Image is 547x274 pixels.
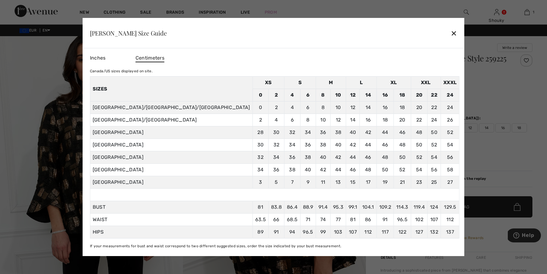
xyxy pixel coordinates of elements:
[411,114,428,126] td: 22
[268,139,284,151] td: 32
[253,89,268,101] td: 0
[289,229,295,235] span: 94
[428,176,441,189] td: 25
[320,229,326,235] span: 99
[411,176,428,189] td: 23
[441,176,459,189] td: 27
[303,229,313,235] span: 96.5
[396,204,408,210] span: 114.3
[415,229,423,235] span: 127
[346,114,360,126] td: 14
[303,204,313,210] span: 88.9
[271,204,282,210] span: 83.8
[90,243,459,249] div: If your measurements for bust and waist correspond to two different suggested sizes, order the si...
[330,114,346,126] td: 12
[394,151,411,164] td: 50
[360,126,377,139] td: 42
[346,151,360,164] td: 44
[284,176,300,189] td: 7
[330,126,346,139] td: 38
[441,139,459,151] td: 54
[441,151,459,164] td: 56
[253,101,268,114] td: 0
[394,89,411,101] td: 18
[300,164,316,176] td: 40
[284,164,300,176] td: 38
[330,176,346,189] td: 13
[90,139,253,151] td: [GEOGRAPHIC_DATA]
[360,89,377,101] td: 14
[430,204,438,210] span: 124
[444,204,456,210] span: 129.5
[255,217,266,222] span: 63.5
[377,101,394,114] td: 16
[446,217,454,222] span: 112
[306,217,311,222] span: 71
[411,89,428,101] td: 20
[377,151,394,164] td: 48
[268,101,284,114] td: 2
[284,139,300,151] td: 34
[428,101,441,114] td: 22
[90,164,253,176] td: [GEOGRAPHIC_DATA]
[90,114,253,126] td: [GEOGRAPHIC_DATA]/[GEOGRAPHIC_DATA]
[316,164,330,176] td: 42
[284,101,300,114] td: 4
[362,204,374,210] span: 104.1
[320,217,326,222] span: 74
[258,204,263,210] span: 81
[430,229,438,235] span: 132
[14,4,26,10] span: Help
[428,151,441,164] td: 54
[284,126,300,139] td: 32
[253,77,284,89] td: XS
[334,229,342,235] span: 103
[253,151,268,164] td: 32
[441,164,459,176] td: 58
[300,151,316,164] td: 38
[90,226,253,238] td: HIPS
[268,164,284,176] td: 36
[377,176,394,189] td: 19
[330,164,346,176] td: 44
[274,229,279,235] span: 91
[428,89,441,101] td: 22
[330,101,346,114] td: 10
[428,126,441,139] td: 50
[397,217,408,222] span: 96.5
[377,89,394,101] td: 16
[411,151,428,164] td: 52
[316,77,346,89] td: M
[360,114,377,126] td: 16
[349,229,357,235] span: 107
[411,164,428,176] td: 54
[350,217,356,222] span: 81
[284,151,300,164] td: 36
[90,214,253,226] td: WAIST
[300,101,316,114] td: 6
[349,204,357,210] span: 99.1
[411,101,428,114] td: 20
[316,151,330,164] td: 40
[377,126,394,139] td: 44
[428,164,441,176] td: 56
[398,229,406,235] span: 122
[364,229,372,235] span: 112
[287,217,298,222] span: 68.5
[346,176,360,189] td: 15
[346,139,360,151] td: 42
[382,229,389,235] span: 117
[377,114,394,126] td: 18
[300,139,316,151] td: 36
[253,114,268,126] td: 2
[90,68,459,74] div: Canada/US sizes displayed on site.
[300,176,316,189] td: 9
[360,176,377,189] td: 17
[284,77,316,89] td: S
[90,55,106,61] span: Inches
[336,217,341,222] span: 77
[360,139,377,151] td: 44
[441,126,459,139] td: 52
[316,176,330,189] td: 11
[330,139,346,151] td: 40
